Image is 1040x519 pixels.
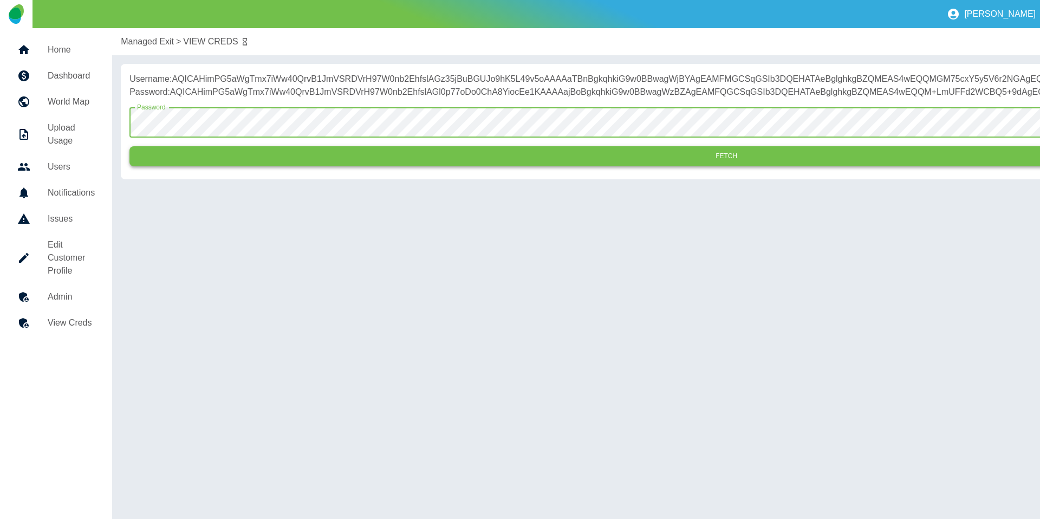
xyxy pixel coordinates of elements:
h5: Home [48,43,95,56]
a: Notifications [9,180,103,206]
h5: Issues [48,212,95,225]
img: Logo [9,4,23,24]
a: Issues [9,206,103,232]
h5: Edit Customer Profile [48,238,95,277]
h5: Dashboard [48,69,95,82]
a: Edit Customer Profile [9,232,103,284]
p: [PERSON_NAME] [964,9,1036,19]
a: VIEW CREDS [183,35,238,48]
a: Admin [9,284,103,310]
h5: World Map [48,95,95,108]
button: [PERSON_NAME] [942,3,1040,25]
h5: Notifications [48,186,95,199]
a: Upload Usage [9,115,103,154]
a: Home [9,37,103,63]
a: Managed Exit [121,35,174,48]
h5: Users [48,160,95,173]
label: Password [137,102,166,112]
a: View Creds [9,310,103,336]
h5: View Creds [48,316,95,329]
a: World Map [9,89,103,115]
h5: Admin [48,290,95,303]
p: > [176,35,181,48]
a: Users [9,154,103,180]
a: Dashboard [9,63,103,89]
h5: Upload Usage [48,121,95,147]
